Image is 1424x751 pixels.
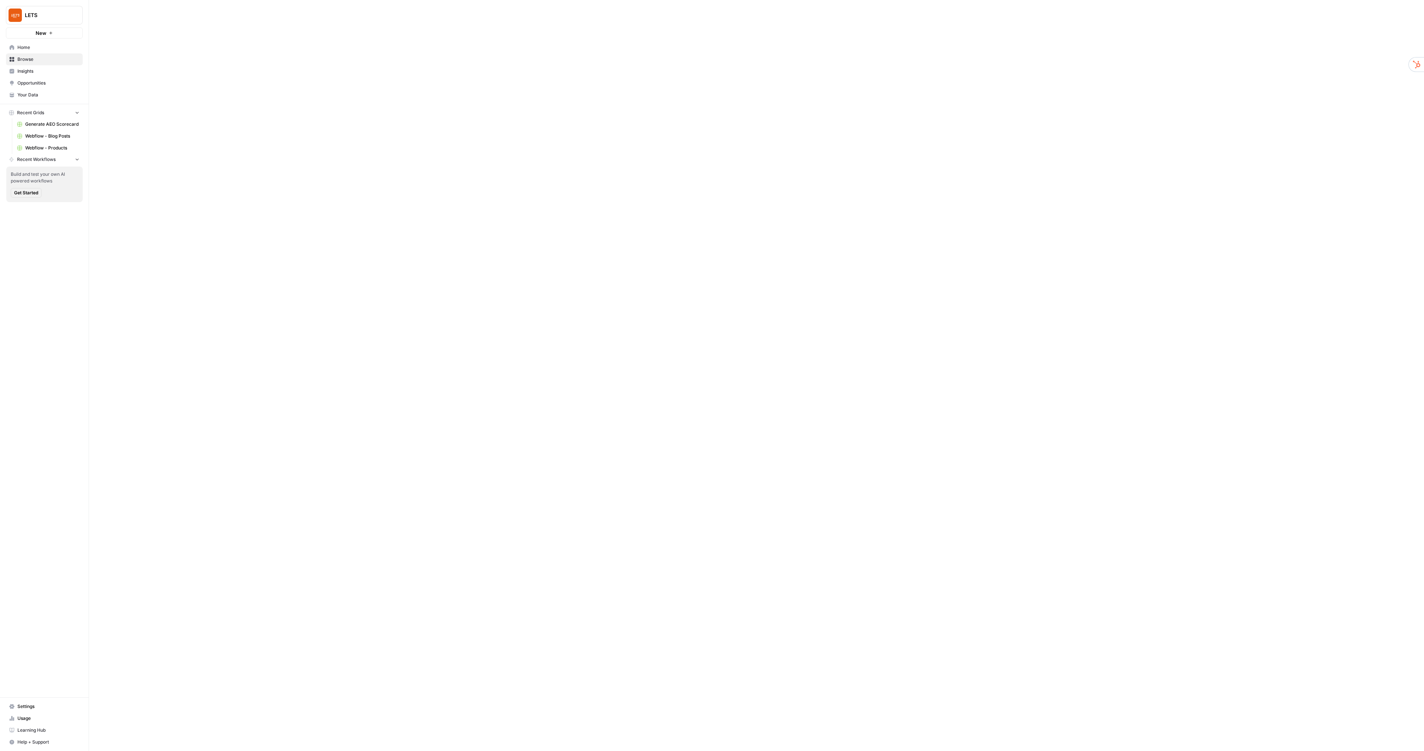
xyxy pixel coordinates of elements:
[17,715,79,722] span: Usage
[17,68,79,75] span: Insights
[6,154,83,165] button: Recent Workflows
[25,145,79,151] span: Webflow - Products
[11,171,78,184] span: Build and test your own AI powered workflows
[36,29,46,37] span: New
[6,89,83,101] a: Your Data
[17,156,56,163] span: Recent Workflows
[17,727,79,734] span: Learning Hub
[6,53,83,65] a: Browse
[14,190,38,196] span: Get Started
[11,188,42,198] button: Get Started
[6,107,83,118] button: Recent Grids
[17,92,79,98] span: Your Data
[25,11,70,19] span: LETS
[9,9,22,22] img: LETS Logo
[6,77,83,89] a: Opportunities
[25,133,79,139] span: Webflow - Blog Posts
[17,56,79,63] span: Browse
[17,703,79,710] span: Settings
[14,130,83,142] a: Webflow - Blog Posts
[17,109,44,116] span: Recent Grids
[25,121,79,128] span: Generate AEO Scorecard
[6,6,83,24] button: Workspace: LETS
[14,142,83,154] a: Webflow - Products
[6,701,83,712] a: Settings
[6,42,83,53] a: Home
[6,65,83,77] a: Insights
[17,80,79,86] span: Opportunities
[6,712,83,724] a: Usage
[14,118,83,130] a: Generate AEO Scorecard
[6,27,83,39] button: New
[6,724,83,736] a: Learning Hub
[17,44,79,51] span: Home
[17,739,79,745] span: Help + Support
[6,736,83,748] button: Help + Support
